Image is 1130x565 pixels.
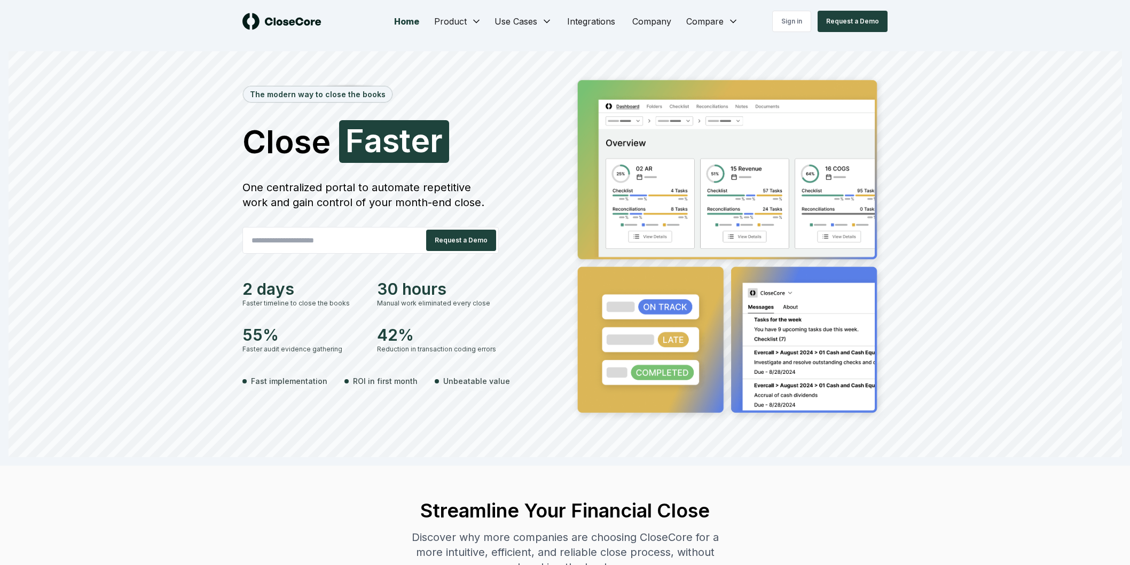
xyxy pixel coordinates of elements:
[426,230,496,251] button: Request a Demo
[399,124,411,156] span: t
[488,11,559,32] button: Use Cases
[772,11,811,32] a: Sign in
[686,15,724,28] span: Compare
[242,13,321,30] img: logo
[569,73,888,424] img: Jumbotron
[377,325,499,344] div: 42%
[386,11,428,32] a: Home
[353,375,418,387] span: ROI in first month
[411,124,430,156] span: e
[242,299,364,308] div: Faster timeline to close the books
[242,325,364,344] div: 55%
[346,124,364,156] span: F
[818,11,888,32] button: Request a Demo
[402,500,728,521] h2: Streamline Your Financial Close
[377,344,499,354] div: Reduction in transaction coding errors
[434,15,467,28] span: Product
[495,15,537,28] span: Use Cases
[251,375,327,387] span: Fast implementation
[559,11,624,32] a: Integrations
[364,124,382,156] span: a
[242,279,364,299] div: 2 days
[244,87,392,102] div: The modern way to close the books
[680,11,745,32] button: Compare
[242,180,499,210] div: One centralized portal to automate repetitive work and gain control of your month-end close.
[242,344,364,354] div: Faster audit evidence gathering
[382,124,399,156] span: s
[443,375,510,387] span: Unbeatable value
[430,124,443,156] span: r
[624,11,680,32] a: Company
[377,279,499,299] div: 30 hours
[242,125,331,158] span: Close
[377,299,499,308] div: Manual work eliminated every close
[428,11,488,32] button: Product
